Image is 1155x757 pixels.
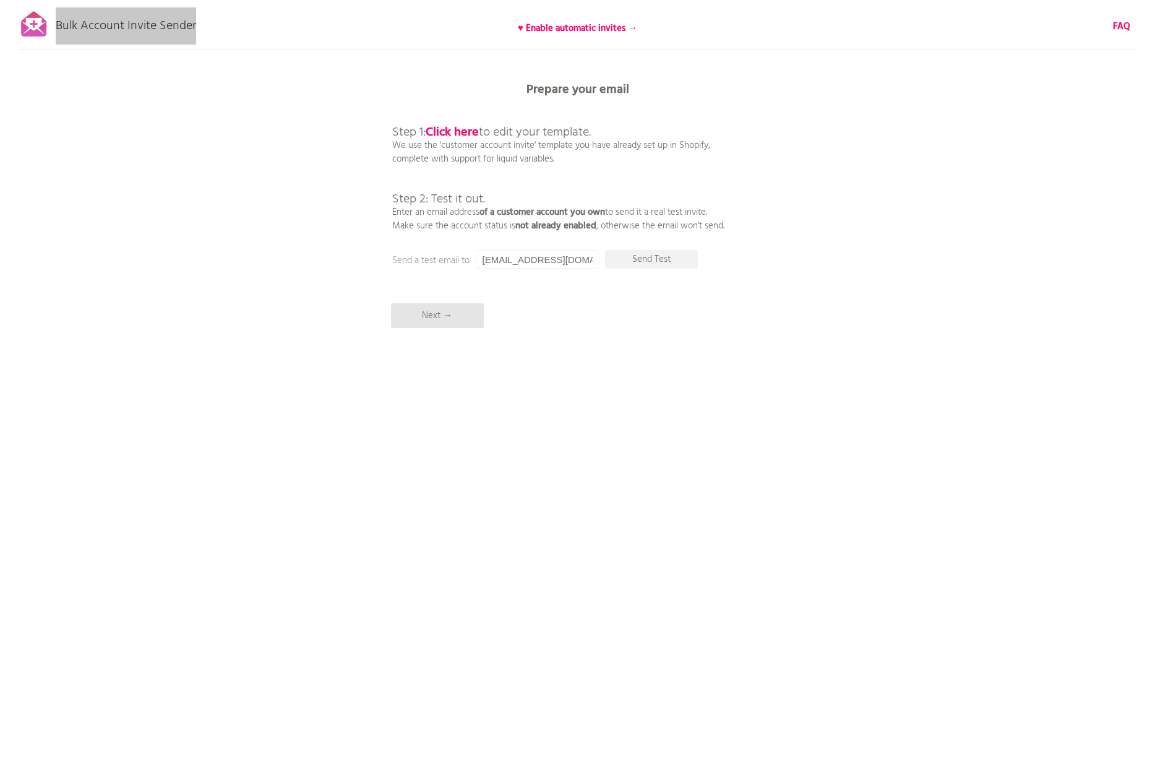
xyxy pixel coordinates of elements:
[392,254,640,267] p: Send a test email to
[515,218,596,233] b: not already enabled
[392,123,591,142] span: Step 1: to edit your template.
[392,189,485,209] span: Step 2: Test it out.
[391,303,484,328] p: Next →
[1113,20,1130,33] a: FAQ
[518,21,637,36] b: ♥ Enable automatic invites →
[392,99,724,233] p: We use the 'customer account invite' template you have already set up in Shopify, complete with s...
[479,205,605,220] b: of a customer account you own
[1113,19,1130,34] b: FAQ
[426,123,479,142] a: Click here
[56,7,196,38] p: Bulk Account Invite Sender
[526,80,629,100] b: Prepare your email
[605,250,698,269] p: Send Test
